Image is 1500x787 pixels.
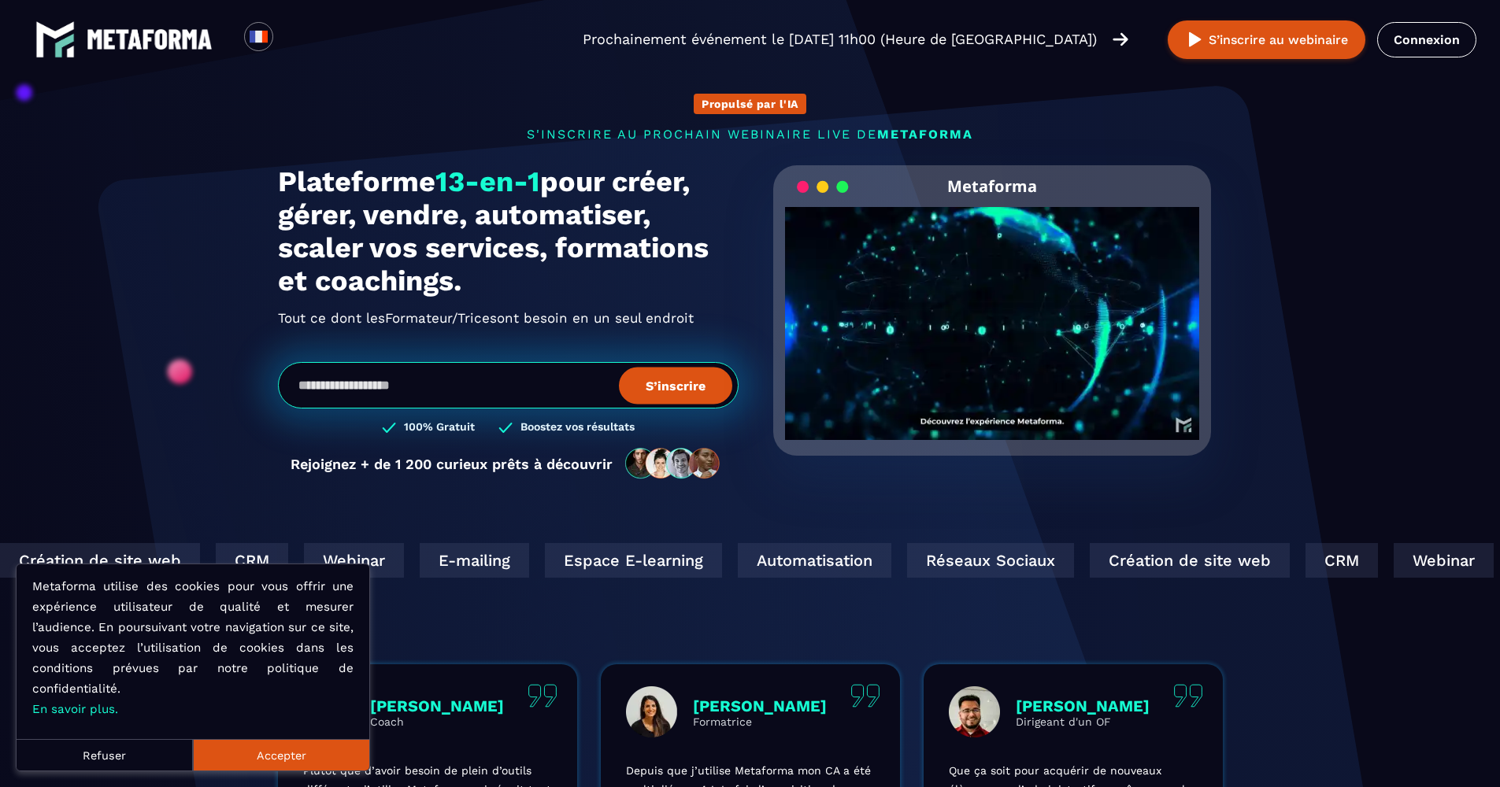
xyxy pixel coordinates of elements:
p: [PERSON_NAME] [693,696,827,715]
button: S’inscrire au webinaire [1168,20,1365,59]
h1: Plateforme pour créer, gérer, vendre, automatiser, scaler vos services, formations et coachings. [278,165,739,297]
div: Webinar [304,543,404,578]
img: logo [87,29,213,50]
img: checked [382,420,396,435]
img: checked [498,420,513,435]
div: Espace E-learning [545,543,722,578]
p: s'inscrire au prochain webinaire live de [278,127,1223,142]
h2: Tout ce dont les ont besoin en un seul endroit [278,305,739,331]
button: Refuser [17,739,193,770]
div: Réseaux Sociaux [907,543,1074,578]
p: [PERSON_NAME] [1016,696,1150,715]
p: Formatrice [693,715,827,728]
div: Search for option [273,22,312,57]
a: En savoir plus. [32,702,118,716]
img: quote [850,684,880,708]
img: profile [626,686,677,737]
span: 13-en-1 [435,165,540,198]
p: Coach [370,715,504,728]
video: Your browser does not support the video tag. [785,207,1200,414]
img: loading [797,179,849,194]
div: CRM [216,543,288,578]
span: METAFORMA [877,127,973,142]
button: S’inscrire [619,367,732,404]
p: Metaforma utilise des cookies pour vous offrir une expérience utilisateur de qualité et mesurer l... [32,576,354,719]
img: profile [949,686,1000,737]
div: E-mailing [420,543,529,578]
p: Propulsé par l'IA [702,98,798,110]
div: CRM [1306,543,1378,578]
img: logo [35,20,75,59]
button: Accepter [193,739,369,770]
h3: 100% Gratuit [404,420,475,435]
input: Search for option [287,30,298,49]
p: [PERSON_NAME] [370,696,504,715]
img: community-people [620,447,726,480]
img: play [1185,30,1205,50]
img: quote [1173,684,1203,708]
h3: Boostez vos résultats [520,420,635,435]
img: quote [528,684,557,708]
a: Connexion [1377,22,1476,57]
div: Webinar [1394,543,1494,578]
span: Formateur/Trices [385,305,497,331]
p: Rejoignez + de 1 200 curieux prêts à découvrir [291,456,613,472]
p: Dirigeant d'un OF [1016,715,1150,728]
div: Automatisation [738,543,891,578]
h2: Metaforma [947,165,1037,207]
p: Prochainement événement le [DATE] 11h00 (Heure de [GEOGRAPHIC_DATA]) [583,28,1097,50]
div: Création de site web [1090,543,1290,578]
img: fr [249,27,269,46]
img: arrow-right [1113,31,1128,48]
